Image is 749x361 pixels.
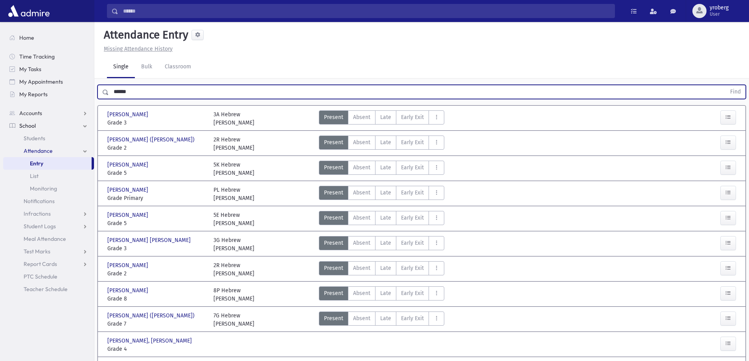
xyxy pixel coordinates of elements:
input: Search [118,4,615,18]
a: List [3,170,94,182]
span: Late [380,189,391,197]
span: Home [19,34,34,41]
span: [PERSON_NAME] [107,110,150,119]
span: Absent [353,264,370,272]
span: Present [324,113,343,121]
span: User [710,11,729,17]
span: Late [380,314,391,323]
span: Early Exit [401,163,424,172]
span: Early Exit [401,314,424,323]
span: Grade 7 [107,320,206,328]
span: Present [324,314,343,323]
span: [PERSON_NAME] [107,186,150,194]
a: School [3,119,94,132]
span: My Tasks [19,66,41,73]
span: Grade 2 [107,144,206,152]
span: [PERSON_NAME], [PERSON_NAME] [107,337,193,345]
span: Absent [353,239,370,247]
span: List [30,172,39,180]
span: Present [324,138,343,147]
span: Present [324,264,343,272]
span: Meal Attendance [24,235,66,242]
div: AttTypes [319,261,444,278]
h5: Attendance Entry [101,28,188,42]
a: My Reports [3,88,94,101]
div: PL Hebrew [PERSON_NAME] [213,186,254,202]
span: Late [380,214,391,222]
span: Student Logs [24,223,56,230]
a: Students [3,132,94,145]
a: Single [107,56,135,78]
span: Grade Primary [107,194,206,202]
span: Grade 3 [107,244,206,253]
span: Early Exit [401,189,424,197]
span: My Appointments [19,78,63,85]
span: yroberg [710,5,729,11]
div: 3A Hebrew [PERSON_NAME] [213,110,254,127]
u: Missing Attendance History [104,46,173,52]
div: AttTypes [319,236,444,253]
span: Absent [353,113,370,121]
a: Classroom [158,56,197,78]
span: Absent [353,189,370,197]
div: AttTypes [319,136,444,152]
span: Late [380,264,391,272]
span: Absent [353,289,370,297]
span: PTC Schedule [24,273,57,280]
img: AdmirePro [6,3,52,19]
span: [PERSON_NAME] [107,286,150,295]
span: Early Exit [401,264,424,272]
div: AttTypes [319,110,444,127]
a: Notifications [3,195,94,207]
a: Monitoring [3,182,94,195]
a: Attendance [3,145,94,157]
span: Grade 4 [107,345,206,353]
span: Present [324,239,343,247]
span: Early Exit [401,239,424,247]
button: Find [725,85,745,99]
span: Present [324,163,343,172]
span: Entry [30,160,43,167]
span: Grade 5 [107,219,206,227]
span: Absent [353,314,370,323]
span: Teacher Schedule [24,286,68,293]
span: Time Tracking [19,53,55,60]
span: Grade 2 [107,269,206,278]
span: Late [380,113,391,121]
span: [PERSON_NAME] [107,211,150,219]
span: Early Exit [401,138,424,147]
span: [PERSON_NAME] [PERSON_NAME] [107,236,192,244]
span: My Reports [19,91,48,98]
span: Absent [353,163,370,172]
div: 7G Hebrew [PERSON_NAME] [213,312,254,328]
a: Home [3,31,94,44]
span: Students [24,135,45,142]
a: PTC Schedule [3,270,94,283]
span: [PERSON_NAME] ([PERSON_NAME]) [107,136,196,144]
span: School [19,122,36,129]
span: Present [324,189,343,197]
a: Report Cards [3,258,94,270]
a: Missing Attendance History [101,46,173,52]
div: 5K Hebrew [PERSON_NAME] [213,161,254,177]
span: Grade 8 [107,295,206,303]
span: Grade 5 [107,169,206,177]
span: Test Marks [24,248,50,255]
span: Infractions [24,210,51,217]
span: Late [380,163,391,172]
div: 8P Hebrew [PERSON_NAME] [213,286,254,303]
span: Accounts [19,110,42,117]
div: 3G Hebrew [PERSON_NAME] [213,236,254,253]
span: [PERSON_NAME] ([PERSON_NAME]) [107,312,196,320]
a: Teacher Schedule [3,283,94,295]
a: Infractions [3,207,94,220]
div: AttTypes [319,312,444,328]
span: Grade 3 [107,119,206,127]
div: AttTypes [319,186,444,202]
a: Time Tracking [3,50,94,63]
a: Test Marks [3,245,94,258]
div: AttTypes [319,211,444,227]
span: Present [324,289,343,297]
div: 2R Hebrew [PERSON_NAME] [213,136,254,152]
span: [PERSON_NAME] [107,261,150,269]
